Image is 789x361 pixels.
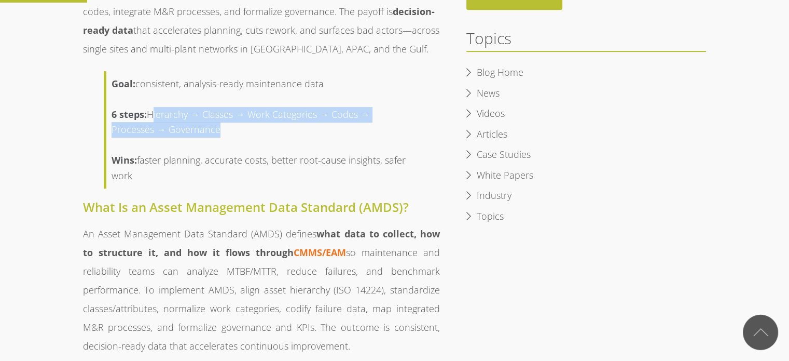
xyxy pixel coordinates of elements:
span: Topics [466,28,511,49]
div: Hierarchy → Classes → Work Categories → Codes → Processes → Governance [112,107,414,138]
div: Navigation Menu [466,62,707,231]
a: Case Studies [466,147,541,163]
strong: Goal: [112,77,135,90]
a: Topics [466,209,514,224]
a: Blog Home [466,65,534,81]
a: News [466,86,510,101]
p: An Asset Management Data Standard (AMDS) defines so maintenance and reliability teams can analyze... [83,224,440,355]
div: faster planning, accurate costs, better root-cause insights, safer work [112,153,414,183]
strong: decision-ready data [83,5,435,36]
a: White Papers [466,168,544,183]
a: CMMS/EAM [294,246,346,259]
a: Videos [466,106,515,122]
strong: 6 steps: [112,108,147,121]
strong: what data to collect, how to structure it, and how it flows through [83,228,440,259]
strong: Wins: [112,154,137,166]
div: consistent, analysis-ready maintenance data [112,76,414,92]
a: Articles [466,127,518,142]
a: Industry [466,188,522,204]
h2: What Is an Asset Management Data Standard (AMDS)? [83,198,440,217]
